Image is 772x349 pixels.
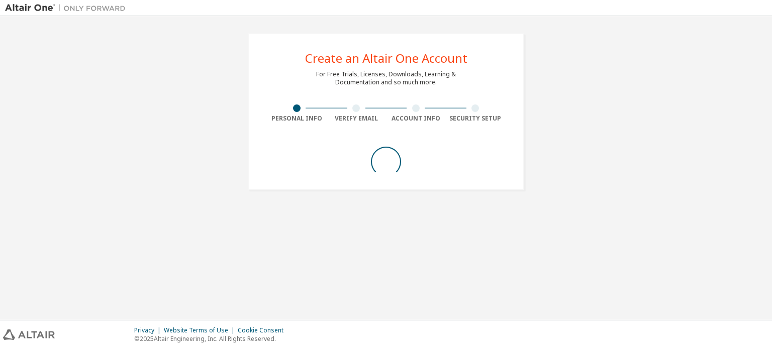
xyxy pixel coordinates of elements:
[386,114,446,123] div: Account Info
[305,52,467,64] div: Create an Altair One Account
[327,114,387,123] div: Verify Email
[3,329,55,340] img: altair_logo.svg
[446,114,506,123] div: Security Setup
[238,326,289,334] div: Cookie Consent
[267,114,327,123] div: Personal Info
[5,3,131,13] img: Altair One
[134,334,289,343] p: © 2025 Altair Engineering, Inc. All Rights Reserved.
[316,70,456,86] div: For Free Trials, Licenses, Downloads, Learning & Documentation and so much more.
[164,326,238,334] div: Website Terms of Use
[134,326,164,334] div: Privacy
